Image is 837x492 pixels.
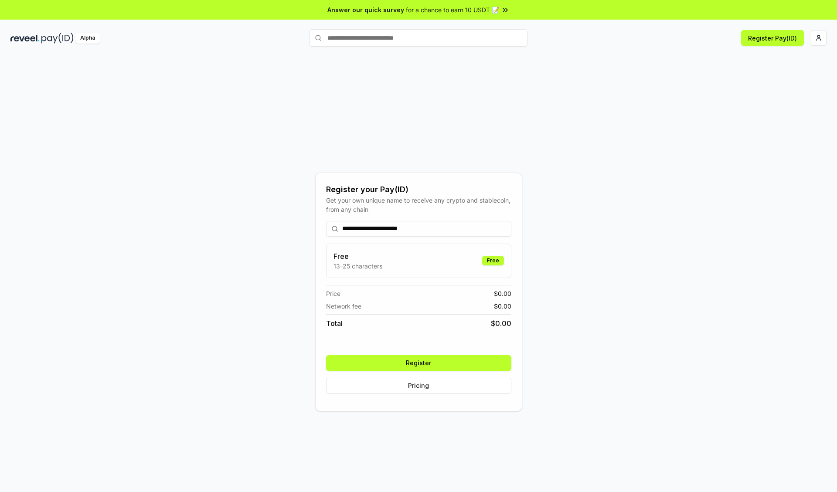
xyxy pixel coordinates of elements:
[10,33,40,44] img: reveel_dark
[326,355,511,371] button: Register
[494,289,511,298] span: $ 0.00
[327,5,404,14] span: Answer our quick survey
[326,183,511,196] div: Register your Pay(ID)
[41,33,74,44] img: pay_id
[482,256,504,265] div: Free
[406,5,499,14] span: for a chance to earn 10 USDT 📝
[326,289,340,298] span: Price
[333,261,382,271] p: 13-25 characters
[326,196,511,214] div: Get your own unique name to receive any crypto and stablecoin, from any chain
[326,318,343,329] span: Total
[494,302,511,311] span: $ 0.00
[491,318,511,329] span: $ 0.00
[75,33,100,44] div: Alpha
[333,251,382,261] h3: Free
[326,378,511,394] button: Pricing
[741,30,804,46] button: Register Pay(ID)
[326,302,361,311] span: Network fee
